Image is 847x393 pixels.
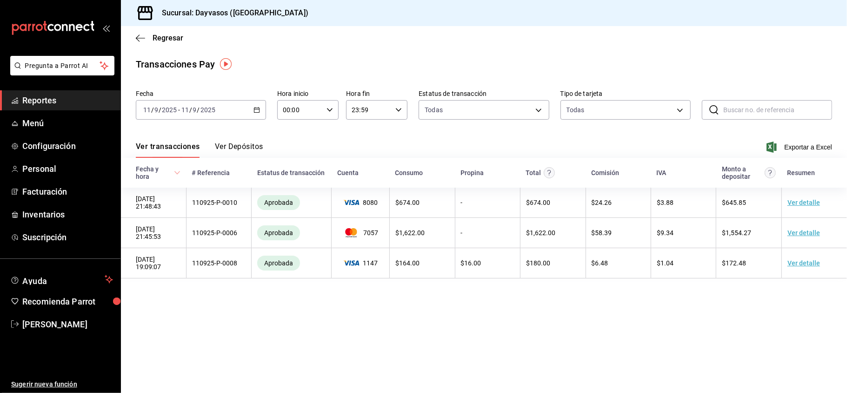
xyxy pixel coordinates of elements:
[656,169,666,176] div: IVA
[121,218,186,248] td: [DATE] 21:45:53
[526,199,550,206] span: $ 674.00
[136,165,172,180] div: Fecha y hora
[526,169,541,176] div: Total
[257,195,300,210] div: Transacciones cobradas de manera exitosa.
[260,259,297,267] span: Aprobada
[11,379,113,389] span: Sugerir nueva función
[657,199,674,206] span: $ 3.88
[544,167,555,178] svg: Este monto equivale al total pagado por el comensal antes de aplicar Comisión e IVA.
[154,7,308,19] h3: Sucursal: Dayvasos ([GEOGRAPHIC_DATA])
[136,57,215,71] div: Transacciones Pay
[136,142,263,158] div: navigation tabs
[197,106,200,114] span: /
[260,199,297,206] span: Aprobada
[787,169,815,176] div: Resumen
[337,199,384,206] span: 8080
[787,229,820,237] a: Ver detalle
[22,94,113,107] span: Reportes
[395,169,423,176] div: Consumo
[257,225,300,240] div: Transacciones cobradas de manera exitosa.
[657,229,674,237] span: $ 9.34
[193,106,197,114] input: --
[560,91,691,97] label: Tipo de tarjeta
[722,199,746,206] span: $ 645.85
[723,101,832,119] input: Buscar no. de referencia
[143,106,151,114] input: --
[592,199,612,206] span: $ 24.26
[425,105,443,115] span: Todas
[22,231,113,244] span: Suscripción
[722,229,751,237] span: $ 1,554.27
[22,185,113,198] span: Facturación
[455,188,520,218] td: -
[591,169,619,176] div: Comisión
[22,274,101,285] span: Ayuda
[178,106,180,114] span: -
[592,229,612,237] span: $ 58.39
[186,218,251,248] td: 110925-P-0006
[136,142,200,158] button: Ver transacciones
[151,106,154,114] span: /
[136,34,183,42] button: Regresar
[277,91,339,97] label: Hora inicio
[260,229,297,237] span: Aprobada
[787,199,820,206] a: Ver detalle
[154,106,159,114] input: --
[526,259,550,267] span: $ 180.00
[765,167,776,178] svg: Este es el monto resultante del total pagado menos comisión e IVA. Esta será la parte que se depo...
[189,106,192,114] span: /
[395,199,420,206] span: $ 674.00
[200,106,216,114] input: ----
[337,259,384,267] span: 1147
[460,169,484,176] div: Propina
[22,140,113,152] span: Configuración
[722,259,746,267] span: $ 172.48
[153,34,183,42] span: Regresar
[220,58,232,70] img: Tooltip marker
[395,229,425,237] span: $ 1,622.00
[25,61,100,71] span: Pregunta a Parrot AI
[192,169,230,176] div: # Referencia
[337,228,384,237] span: 7057
[337,169,359,176] div: Cuenta
[22,208,113,221] span: Inventarios
[22,163,113,175] span: Personal
[121,248,186,278] td: [DATE] 19:09:07
[657,259,674,267] span: $ 1.04
[419,91,549,97] label: Estatus de transacción
[136,165,180,180] span: Fecha y hora
[136,91,266,97] label: Fecha
[592,259,608,267] span: $ 6.48
[395,259,420,267] span: $ 164.00
[7,68,114,77] a: Pregunta a Parrot AI
[22,117,113,129] span: Menú
[455,218,520,248] td: -
[121,188,186,218] td: [DATE] 21:48:43
[722,165,762,180] div: Monto a depositar
[161,106,177,114] input: ----
[215,142,263,158] button: Ver Depósitos
[186,188,251,218] td: 110925-P-0010
[22,318,113,331] span: [PERSON_NAME]
[159,106,161,114] span: /
[567,105,585,115] div: Todas
[257,169,325,176] div: Estatus de transacción
[102,24,110,32] button: open_drawer_menu
[257,256,300,271] div: Transacciones cobradas de manera exitosa.
[346,91,407,97] label: Hora fin
[186,248,251,278] td: 110925-P-0008
[22,295,113,308] span: Recomienda Parrot
[10,56,114,75] button: Pregunta a Parrot AI
[768,142,832,153] button: Exportar a Excel
[181,106,189,114] input: --
[461,259,481,267] span: $ 16.00
[526,229,555,237] span: $ 1,622.00
[787,259,820,267] a: Ver detalle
